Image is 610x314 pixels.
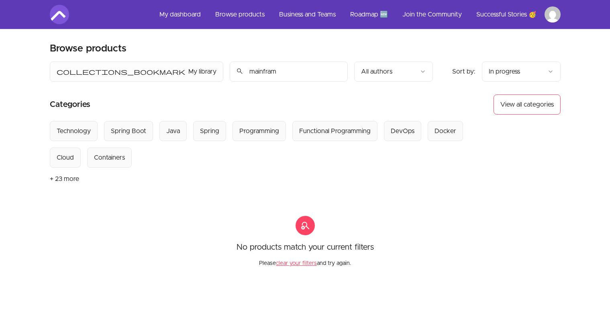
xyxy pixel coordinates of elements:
[545,6,561,23] img: Profile image for Brunda V
[50,5,69,24] img: Amigoscode logo
[239,126,279,136] div: Programming
[153,5,561,24] nav: Main
[396,5,468,24] a: Join the Community
[50,168,79,190] button: + 23 more
[435,126,456,136] div: Docker
[344,5,394,24] a: Roadmap 🆕
[236,66,243,77] span: search
[200,126,219,136] div: Spring
[57,67,185,76] span: collections_bookmark
[482,62,561,82] button: Product sort options
[276,259,317,267] button: clear your filters
[209,5,271,24] a: Browse products
[296,216,315,235] span: search_off
[237,242,374,253] p: No products match your current filters
[50,94,90,115] h2: Categories
[494,94,561,115] button: View all categories
[57,126,91,136] div: Technology
[153,5,207,24] a: My dashboard
[391,126,414,136] div: DevOps
[354,62,433,82] button: Filter by author
[94,153,125,162] div: Containers
[230,62,348,82] input: Search product names
[111,126,146,136] div: Spring Boot
[259,253,351,267] p: Please and try again.
[470,5,543,24] a: Successful Stories 🥳
[273,5,342,24] a: Business and Teams
[50,42,126,55] h2: Browse products
[57,153,74,162] div: Cloud
[50,62,223,82] button: Filter by My library
[452,68,475,75] span: Sort by:
[299,126,371,136] div: Functional Programming
[166,126,180,136] div: Java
